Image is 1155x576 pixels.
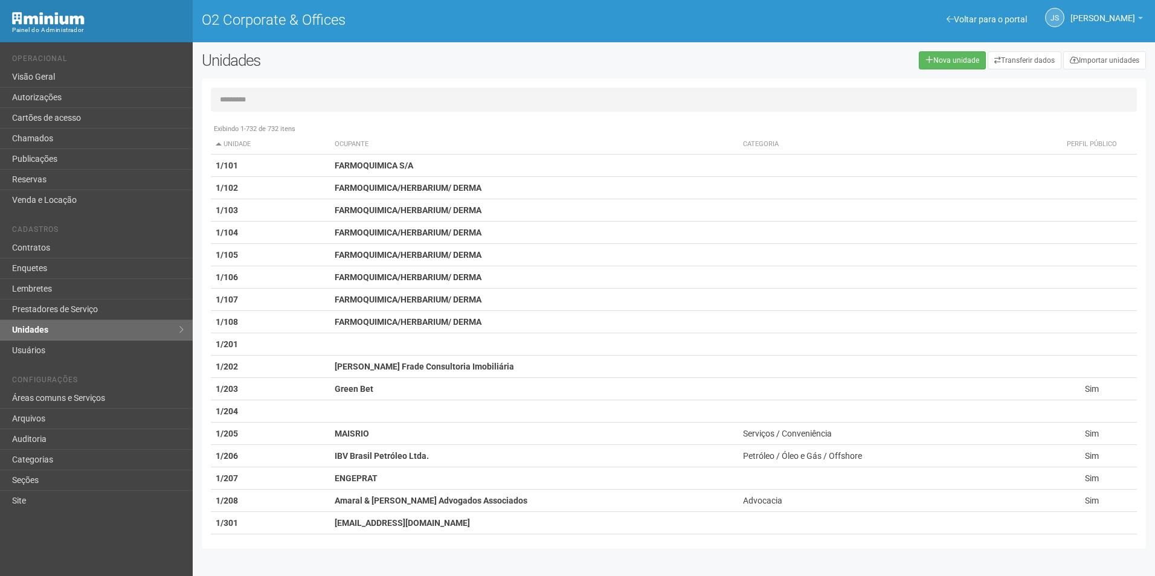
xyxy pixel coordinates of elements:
strong: FARMOQUIMICA/HERBARIUM/ DERMA [335,183,481,193]
strong: [PERSON_NAME] Frade Consultoria Imobiliária [335,362,514,371]
strong: 1/107 [216,295,238,304]
strong: 1/106 [216,272,238,282]
span: Sim [1085,451,1099,461]
li: Cadastros [12,225,184,238]
strong: FARMOQUIMICA/HERBARIUM/ DERMA [335,250,481,260]
a: Importar unidades [1063,51,1146,69]
strong: FARMOQUIMICA S/A [335,161,413,170]
strong: 1/205 [216,429,238,438]
strong: 1/103 [216,205,238,215]
strong: 1/102 [216,183,238,193]
span: Sim [1085,473,1099,483]
strong: FARMOQUIMICA/HERBARIUM/ DERMA [335,228,481,237]
strong: 1/207 [216,473,238,483]
strong: FARMOQUIMICA/HERBARIUM/ DERMA [335,295,481,304]
h2: Unidades [202,51,585,69]
th: Categoria: activate to sort column ascending [738,135,1047,155]
span: Sim [1085,384,1099,394]
strong: Amaral & [PERSON_NAME] Advogados Associados [335,496,527,505]
strong: 1/105 [216,250,238,260]
a: JS [1045,8,1064,27]
td: Contabilidade [738,534,1047,557]
td: Serviços / Conveniência [738,423,1047,445]
strong: 1/201 [216,339,238,349]
img: Minium [12,12,85,25]
strong: IBV Brasil Petróleo Ltda. [335,451,429,461]
strong: ENGEPRAT [335,473,378,483]
div: Painel do Administrador [12,25,184,36]
th: Ocupante: activate to sort column ascending [330,135,738,155]
strong: [EMAIL_ADDRESS][DOMAIN_NAME] [335,518,470,528]
a: [PERSON_NAME] [1070,15,1143,25]
h1: O2 Corporate & Offices [202,12,665,28]
td: Petróleo / Óleo e Gás / Offshore [738,445,1047,467]
li: Configurações [12,376,184,388]
strong: MAISRIO [335,429,369,438]
span: Sim [1085,429,1099,438]
span: Sim [1085,496,1099,505]
a: Voltar para o portal [947,14,1027,24]
strong: 1/204 [216,406,238,416]
td: Advocacia [738,490,1047,512]
strong: 1/202 [216,362,238,371]
span: Jeferson Souza [1070,2,1135,23]
strong: 1/104 [216,228,238,237]
strong: Green Bet [335,384,373,394]
div: Exibindo 1-732 de 732 itens [211,124,1137,135]
strong: 1/206 [216,451,238,461]
strong: 1/203 [216,384,238,394]
strong: FARMOQUIMICA/HERBARIUM/ DERMA [335,272,481,282]
strong: 1/301 [216,518,238,528]
strong: 1/101 [216,161,238,170]
strong: 1/108 [216,317,238,327]
th: Perfil público: activate to sort column ascending [1047,135,1137,155]
th: Unidade: activate to sort column descending [211,135,330,155]
strong: FARMOQUIMICA/HERBARIUM/ DERMA [335,317,481,327]
strong: 1/208 [216,496,238,505]
a: Nova unidade [919,51,986,69]
li: Operacional [12,54,184,67]
a: Transferir dados [988,51,1061,69]
strong: FARMOQUIMICA/HERBARIUM/ DERMA [335,205,481,215]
